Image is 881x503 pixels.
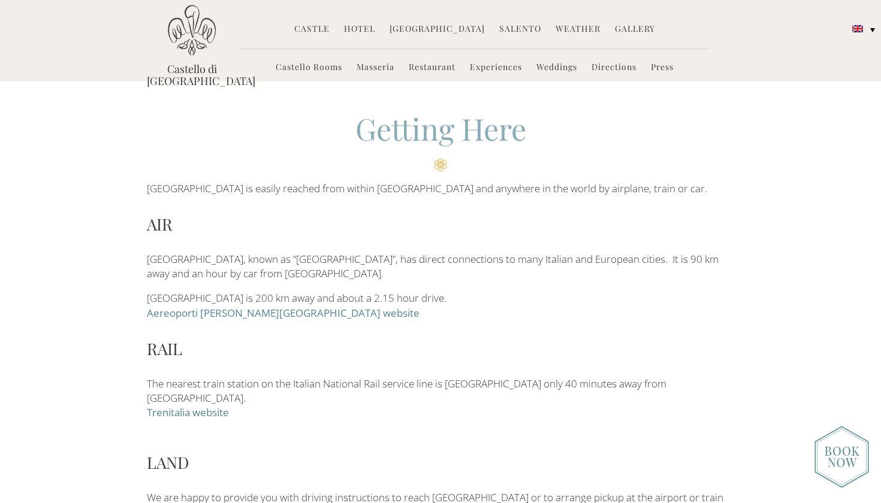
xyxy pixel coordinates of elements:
a: [GEOGRAPHIC_DATA] [390,23,485,37]
a: Salento [499,23,541,37]
a: Masseria [357,61,394,75]
p: [GEOGRAPHIC_DATA] is easily reached from within [GEOGRAPHIC_DATA] and anywhere in the world by ai... [147,181,734,196]
a: Press [651,61,674,75]
h3: AIR [147,212,734,236]
p: The nearest train station on the Italian National Rail service line is [GEOGRAPHIC_DATA] only 40 ... [147,377,734,420]
h3: RAIL [147,337,734,360]
h3: LAND [147,450,734,474]
img: new-booknow.png [814,426,869,488]
a: Gallery [615,23,655,37]
a: Weather [556,23,601,37]
img: Castello di Ugento [168,5,216,56]
a: Trenitalia website [147,405,229,419]
h2: Getting Here [147,108,734,171]
a: Restaurant [409,61,455,75]
a: Weddings [536,61,577,75]
a: Experiences [470,61,522,75]
a: Directions [592,61,636,75]
img: English [852,25,863,32]
p: [GEOGRAPHIC_DATA] is 200 km away and about a 2.15 hour drive. [147,291,734,320]
a: Hotel [344,23,375,37]
a: Castello di [GEOGRAPHIC_DATA] [147,63,237,87]
a: Castle [294,23,330,37]
a: Castello Rooms [276,61,342,75]
a: Aereoporti [PERSON_NAME][GEOGRAPHIC_DATA] website [147,306,420,320]
p: [GEOGRAPHIC_DATA], known as “[GEOGRAPHIC_DATA]”, has direct connections to many Italian and Europ... [147,252,734,281]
